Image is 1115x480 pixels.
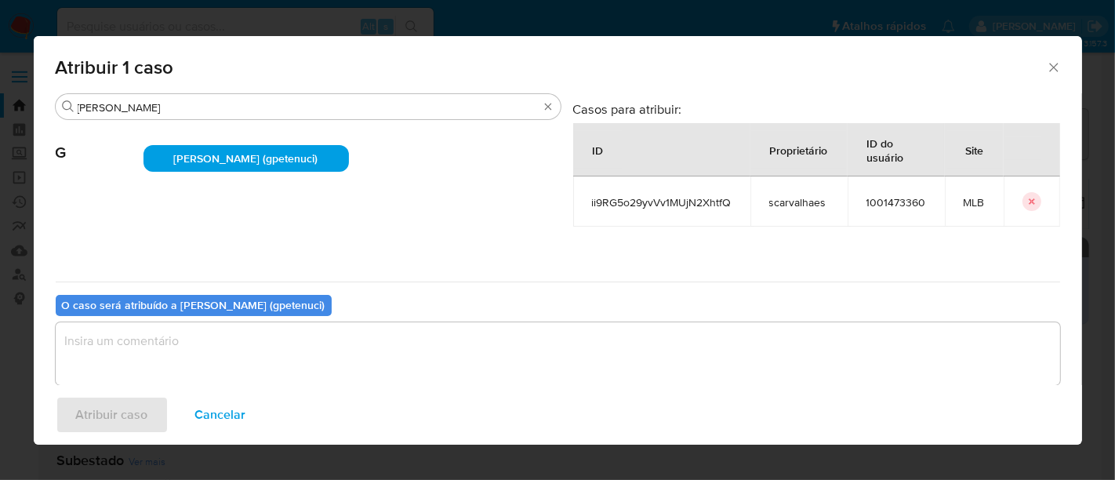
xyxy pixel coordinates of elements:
[866,195,926,209] span: 1001473360
[62,297,325,313] b: O caso será atribuído a [PERSON_NAME] (gpetenuci)
[574,131,623,169] div: ID
[1022,192,1041,211] button: icon-button
[174,151,318,166] span: [PERSON_NAME] (gpetenuci)
[175,396,267,434] button: Cancelar
[848,124,944,176] div: ID do usuário
[195,398,246,432] span: Cancelar
[1046,60,1060,74] button: Fechar a janela
[751,131,847,169] div: Proprietário
[542,100,554,113] button: Apagar busca
[62,100,74,113] button: Procurar
[34,36,1082,445] div: assign-modal
[592,195,732,209] span: ii9RG5o29yvVv1MUjN2XhtfQ
[143,145,349,172] div: [PERSON_NAME] (gpetenuci)
[947,131,1003,169] div: Site
[56,58,1047,77] span: Atribuir 1 caso
[56,120,143,162] span: G
[573,101,1060,117] h3: Casos para atribuir:
[769,195,829,209] span: scarvalhaes
[964,195,985,209] span: MLB
[78,100,539,115] input: Analista de pesquisa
